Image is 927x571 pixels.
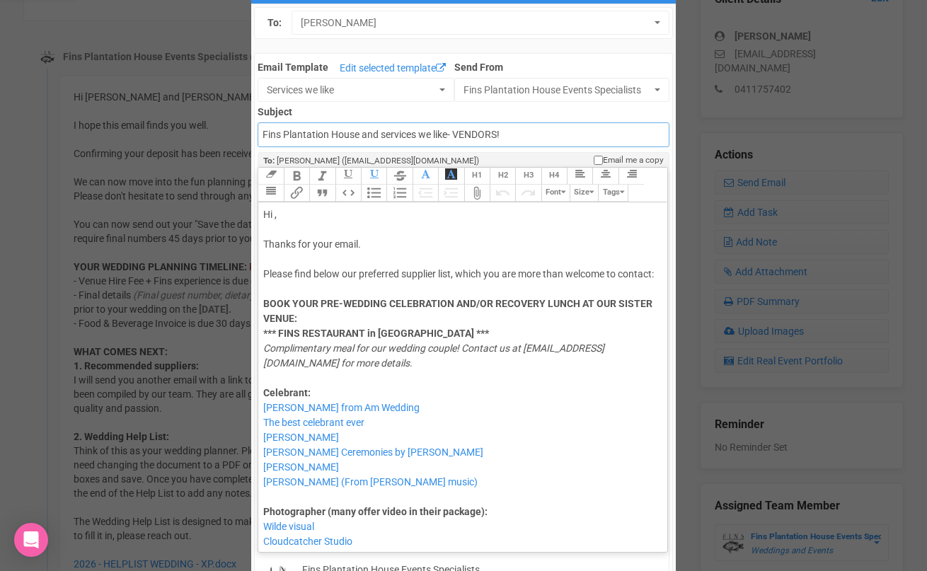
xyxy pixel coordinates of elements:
strong: Celebrant: [263,387,311,398]
button: Strikethrough [386,168,412,185]
button: Attach Files [464,185,490,202]
span: [PERSON_NAME] [301,16,650,30]
label: Send From [454,57,669,74]
button: Bold [284,168,309,185]
span: H4 [549,171,559,180]
button: Numbers [386,185,412,202]
button: Underline [335,168,361,185]
button: Align Right [618,168,644,185]
strong: Photographer (many offer video in their package): [263,506,488,517]
button: Size [570,185,598,202]
button: Heading 3 [515,168,541,185]
span: Fins Plantation House Events Specialists [463,83,651,97]
button: Tags [598,185,628,202]
button: Heading 1 [464,168,490,185]
span: Cloudcatcher Studio [263,536,352,547]
button: Heading 2 [490,168,515,185]
button: Bullets [361,185,386,202]
span: H3 [524,171,534,180]
div: Open Intercom Messenger [14,523,48,557]
em: Complimentary meal for our wedding couple! Contact us at [EMAIL_ADDRESS][DOMAIN_NAME] for more de... [263,342,604,369]
button: Redo [515,185,541,202]
span: [PERSON_NAME] ([EMAIL_ADDRESS][DOMAIN_NAME]) [277,156,479,166]
span: The best celebrant ever [263,417,364,428]
span: Services we like [267,83,436,97]
button: Italic [309,168,335,185]
button: Align Justified [258,185,283,202]
button: Decrease Level [413,185,438,202]
strong: *** FINS RESTAURANT in [GEOGRAPHIC_DATA] *** [263,328,489,339]
button: Code [335,185,361,202]
a: Edit selected template [336,60,449,78]
a: [PERSON_NAME] (From [PERSON_NAME] music) [263,476,478,488]
button: Quote [309,185,335,202]
button: Font Colour [413,168,438,185]
button: Font Background [438,168,463,185]
label: Subject [258,102,669,119]
span: [PERSON_NAME] [263,432,339,443]
strong: To: [263,156,275,166]
span: [PERSON_NAME] from Am Wedding [263,402,420,413]
div: Hi , Thanks for your email. Please find below our preferred supplier list, which you are more tha... [263,207,657,430]
button: Align Left [567,168,592,185]
a: [PERSON_NAME] [263,461,339,473]
button: Font [541,185,570,202]
button: Underline Colour [361,168,386,185]
span: Email me a copy [603,154,664,166]
span: H2 [498,171,508,180]
button: Increase Level [438,185,463,202]
strong: BOOK YOUR PRE-WEDDING CELEBRATION AND/OR RECOVERY LUNCH AT OUR SISTER VENUE: [263,298,652,324]
span: [PERSON_NAME] Ceremonies by [PERSON_NAME] [263,446,483,458]
button: Align Center [592,168,618,185]
button: Clear Formatting at cursor [258,168,283,185]
button: Link [284,185,309,202]
span: H1 [472,171,482,180]
button: Heading 4 [541,168,567,185]
label: To: [267,16,282,30]
label: Email Template [258,60,328,74]
button: Undo [490,185,515,202]
span: Wilde visual [263,521,314,532]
